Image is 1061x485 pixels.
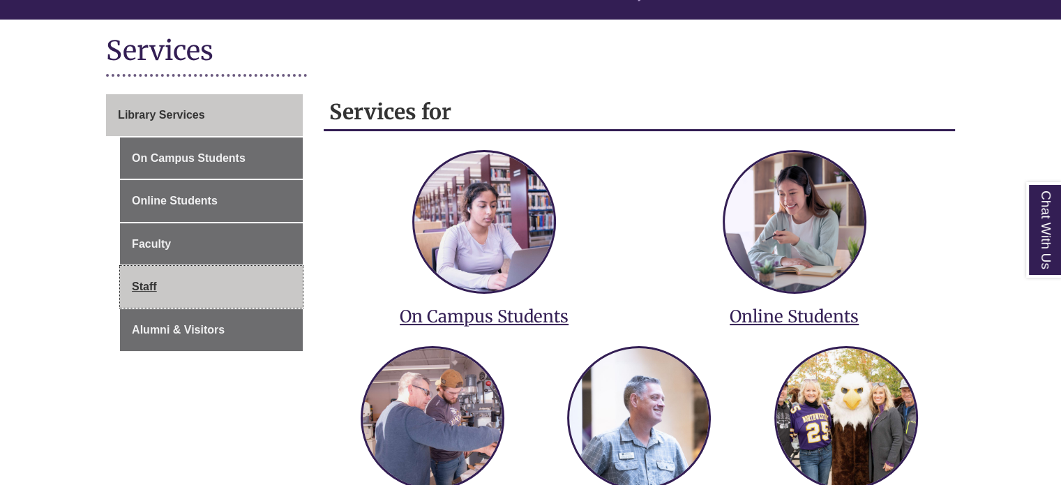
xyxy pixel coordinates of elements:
[324,94,955,131] h2: Services for
[106,94,303,351] div: Guide Page Menu
[106,94,303,136] a: Library Services
[120,223,303,265] a: Faculty
[120,309,303,351] a: Alumni & Visitors
[106,33,955,70] h1: Services
[120,266,303,308] a: Staff
[340,138,629,327] a: services for on campus students On Campus Students
[120,180,303,222] a: Online Students
[414,152,554,292] img: services for on campus students
[649,138,939,327] a: services for online students Online Students
[340,306,629,327] h3: On Campus Students
[725,152,864,292] img: services for online students
[118,109,205,121] span: Library Services
[120,137,303,179] a: On Campus Students
[649,306,939,327] h3: Online Students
